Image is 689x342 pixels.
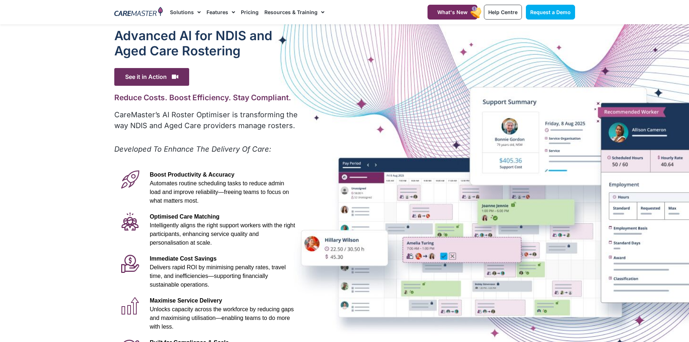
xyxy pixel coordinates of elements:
a: Help Centre [484,5,522,20]
span: Optimised Care Matching [150,214,220,220]
img: CareMaster Logo [114,7,163,18]
span: Maximise Service Delivery [150,297,222,304]
span: Delivers rapid ROI by minimising penalty rates, travel time, and inefficiencies—supporting financ... [150,264,286,288]
a: Request a Demo [526,5,575,20]
span: What's New [437,9,468,15]
span: Boost Productivity & Accuracy [150,172,234,178]
h1: Advanced Al for NDIS and Aged Care Rostering [114,28,299,58]
span: Immediate Cost Savings [150,256,217,262]
span: Automates routine scheduling tasks to reduce admin load and improve reliability—freeing teams to ... [150,180,289,204]
span: Request a Demo [530,9,571,15]
a: What's New [428,5,477,20]
em: Developed To Enhance The Delivery Of Care: [114,145,271,153]
span: See it in Action [114,68,189,86]
span: Help Centre [488,9,518,15]
h2: Reduce Costs. Boost Efficiency. Stay Compliant. [114,93,299,102]
span: Intelligently aligns the right support workers with the right participants, enhancing service qua... [150,222,295,246]
span: Unlocks capacity across the workforce by reducing gaps and maximising utilisation—enabling teams ... [150,306,294,330]
p: CareMaster’s AI Roster Optimiser is transforming the way NDIS and Aged Care providers manage rost... [114,109,299,131]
